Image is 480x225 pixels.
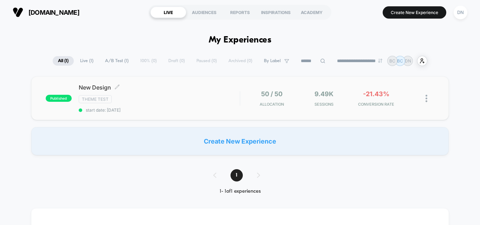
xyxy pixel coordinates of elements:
span: published [46,95,72,102]
div: LIVE [150,7,186,18]
div: Create New Experience [31,127,449,155]
img: close [426,95,427,102]
span: By Label [264,58,281,64]
span: Sessions [299,102,348,107]
span: start date: [DATE] [79,107,240,113]
div: ACADEMY [294,7,330,18]
div: 1 - 1 of 1 experiences [206,188,274,194]
p: BC [389,58,395,64]
span: All ( 1 ) [53,56,74,66]
p: BC [397,58,403,64]
div: AUDIENCES [186,7,222,18]
span: 50 / 50 [261,90,283,98]
span: Live ( 1 ) [75,56,99,66]
button: Create New Experience [383,6,446,19]
button: [DOMAIN_NAME] [11,7,82,18]
div: REPORTS [222,7,258,18]
span: [DOMAIN_NAME] [28,9,79,16]
img: Visually logo [13,7,23,18]
div: DN [454,6,467,19]
button: DN [452,5,469,20]
span: A/B Test ( 1 ) [100,56,134,66]
img: end [378,59,382,63]
span: 1 [231,169,243,181]
span: 9.49k [314,90,333,98]
div: INSPIRATIONS [258,7,294,18]
span: New Design [79,84,240,91]
span: Allocation [260,102,284,107]
span: -21.43% [363,90,389,98]
span: Theme Test [79,95,112,103]
h1: My Experiences [209,35,272,45]
p: DN [405,58,411,64]
span: CONVERSION RATE [352,102,401,107]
